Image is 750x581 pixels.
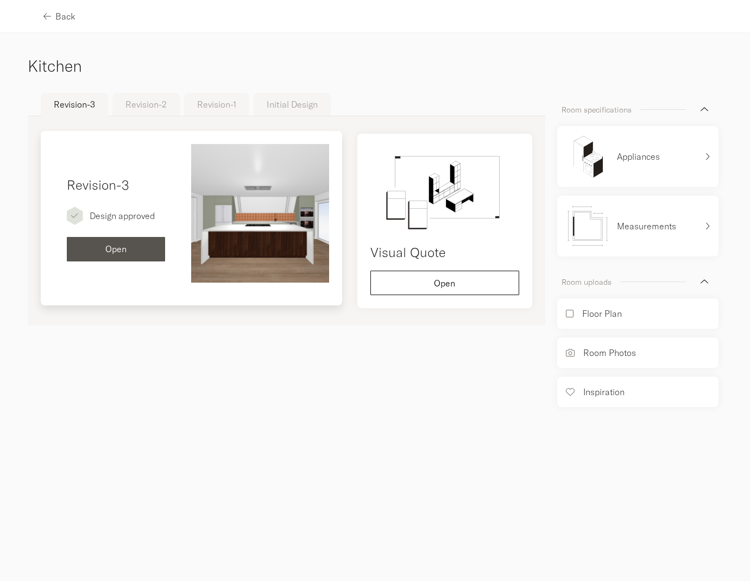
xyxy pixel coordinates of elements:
h3: Kitchen [28,54,723,78]
span: Open [105,245,127,253]
img: 1-31bc.jpg [191,144,329,283]
button: Revision-1 [184,93,249,116]
p: Floor Plan [582,307,622,320]
span: Back [55,12,75,21]
p: Appliances [617,150,660,163]
p: Inspiration [583,385,625,398]
img: visual-quote.svg [370,147,519,234]
img: measurements.svg [566,204,609,248]
button: Revision-3 [41,93,108,116]
p: Measurements [617,220,676,233]
button: Back [43,4,75,28]
span: Open [434,279,455,288]
img: appliances.svg [566,135,609,178]
p: Room uploads [562,276,612,289]
p: Design approved [90,209,155,222]
p: Room Photos [583,346,636,359]
button: Open [370,271,519,295]
button: Revision-2 [112,93,180,116]
p: Room specifications [562,103,632,116]
h4: Revision-3 [67,175,129,195]
button: Initial Design [254,93,331,116]
h4: Visual Quote [370,242,519,262]
button: Open [67,237,166,261]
